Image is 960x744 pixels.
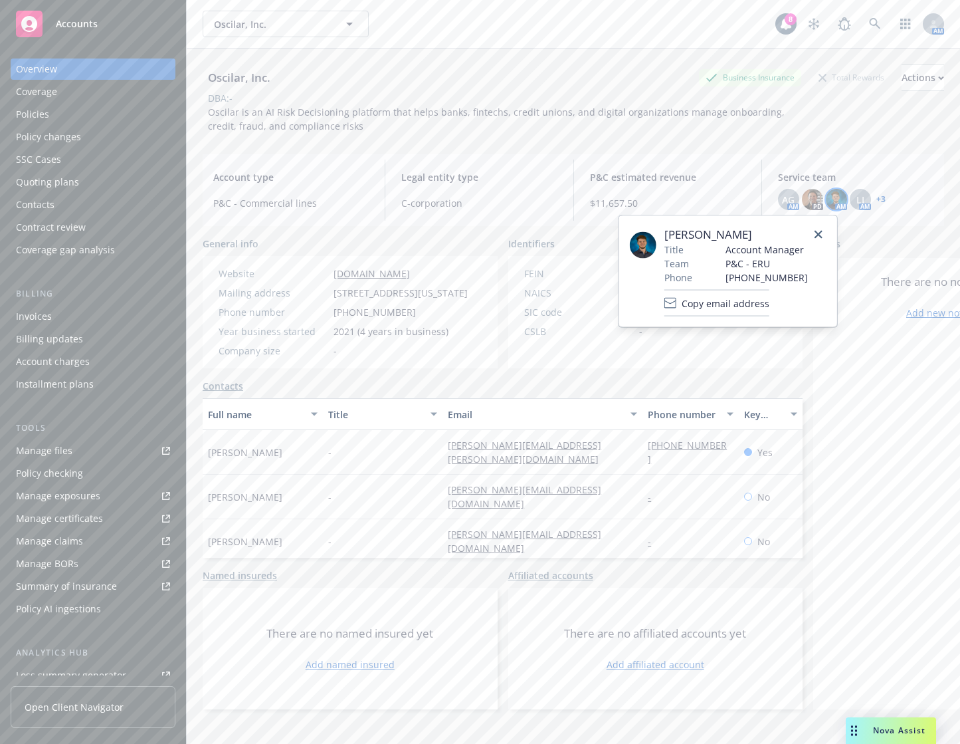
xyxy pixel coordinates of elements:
[203,398,323,430] button: Full name
[862,11,888,37] a: Search
[11,126,175,148] a: Policy changes
[648,535,662,548] a: -
[639,324,642,338] span: -
[785,13,797,25] div: 8
[16,126,81,148] div: Policy changes
[664,290,769,316] button: Copy email address
[664,257,689,271] span: Team
[25,700,124,714] span: Open Client Navigator
[219,344,328,358] div: Company size
[811,227,826,243] a: close
[16,217,86,238] div: Contract review
[524,267,634,281] div: FEIN
[306,658,395,672] a: Add named insured
[208,445,282,459] span: [PERSON_NAME]
[11,351,175,372] a: Account charges
[11,172,175,193] a: Quoting plans
[876,195,886,203] a: +3
[203,11,369,37] button: Oscilar, Inc.
[892,11,919,37] a: Switch app
[16,440,72,461] div: Manage files
[648,439,727,465] a: [PHONE_NUMBER]
[11,508,175,529] a: Manage certificates
[208,535,282,549] span: [PERSON_NAME]
[213,196,369,210] span: P&C - Commercial lines
[203,69,276,86] div: Oscilar, Inc.
[508,237,555,251] span: Identifiers
[664,227,808,243] span: [PERSON_NAME]
[16,239,115,261] div: Coverage gap analysis
[208,106,787,132] span: Oscilar is an AI Risk Decisioning platform that helps banks, fintechs, credit unions, and digital...
[648,491,662,503] a: -
[16,328,83,350] div: Billing updates
[801,11,827,37] a: Stop snowing
[214,17,329,31] span: Oscilar, Inc.
[448,528,601,555] a: [PERSON_NAME][EMAIL_ADDRESS][DOMAIN_NAME]
[812,69,891,86] div: Total Rewards
[757,445,773,459] span: Yes
[208,408,303,422] div: Full name
[16,351,90,372] div: Account charges
[648,408,718,422] div: Phone number
[856,193,864,207] span: LI
[328,535,332,549] span: -
[448,483,601,510] a: [PERSON_NAME][EMAIL_ADDRESS][DOMAIN_NAME]
[16,665,126,686] div: Loss summary generator
[16,531,83,552] div: Manage claims
[448,408,623,422] div: Email
[11,576,175,597] a: Summary of insurance
[831,11,858,37] a: Report a Bug
[401,196,557,210] span: C-corporation
[11,59,175,80] a: Overview
[334,286,468,300] span: [STREET_ADDRESS][US_STATE]
[11,374,175,395] a: Installment plans
[11,531,175,552] a: Manage claims
[524,286,634,300] div: NAICS
[11,81,175,102] a: Coverage
[699,69,801,86] div: Business Insurance
[219,286,328,300] div: Mailing address
[508,568,593,582] a: Affiliated accounts
[56,19,98,29] span: Accounts
[219,305,328,319] div: Phone number
[757,490,770,504] span: No
[11,422,175,435] div: Tools
[16,598,101,620] div: Policy AI ingestions
[16,463,83,484] div: Policy checking
[203,379,243,393] a: Contacts
[11,485,175,507] a: Manage exposures
[744,408,783,422] div: Key contact
[16,149,61,170] div: SSC Cases
[682,296,769,310] span: Copy email address
[11,104,175,125] a: Policies
[16,576,117,597] div: Summary of insurance
[16,59,57,80] div: Overview
[802,189,823,210] img: photo
[725,257,808,271] span: P&C - ERU
[16,306,52,327] div: Invoices
[11,646,175,660] div: Analytics hub
[607,658,704,672] a: Add affiliated account
[524,305,634,319] div: SIC code
[590,170,745,184] span: P&C estimated revenue
[16,172,79,193] div: Quoting plans
[11,328,175,350] a: Billing updates
[11,665,175,686] a: Loss summary generator
[219,267,328,281] div: Website
[208,91,233,105] div: DBA: -
[902,64,944,91] button: Actions
[826,189,847,210] img: photo
[16,485,100,507] div: Manage exposures
[590,196,745,210] span: $11,657.50
[11,5,175,43] a: Accounts
[16,194,54,215] div: Contacts
[328,408,423,422] div: Title
[11,217,175,238] a: Contract review
[11,463,175,484] a: Policy checking
[16,81,57,102] div: Coverage
[16,508,103,529] div: Manage certificates
[902,65,944,90] div: Actions
[757,535,770,549] span: No
[203,568,277,582] a: Named insureds
[664,243,684,257] span: Title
